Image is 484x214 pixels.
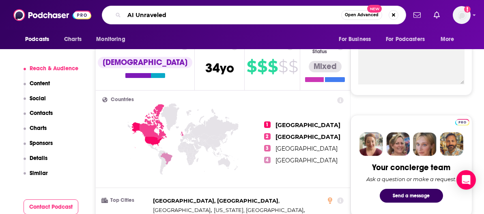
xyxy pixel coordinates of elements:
[24,155,48,170] button: Details
[453,6,471,24] span: Logged in as KTMSseat4
[341,10,382,20] button: Open AdvancedNew
[257,60,267,73] span: $
[24,95,46,110] button: Social
[275,157,338,164] span: [GEOGRAPHIC_DATA]
[30,80,50,87] p: Content
[386,132,410,156] img: Barbara Profile
[24,80,50,95] button: Content
[455,119,469,125] img: Podchaser Pro
[453,6,471,24] img: User Profile
[24,125,47,140] button: Charts
[359,132,383,156] img: Sydney Profile
[278,60,288,73] span: $
[264,157,271,163] span: 4
[30,125,47,132] p: Charts
[430,8,443,22] a: Show notifications dropdown
[381,32,437,47] button: open menu
[102,198,150,203] h3: Top Cities
[288,60,298,73] span: $
[214,207,303,213] span: [US_STATE], [GEOGRAPHIC_DATA]
[153,197,278,204] span: [GEOGRAPHIC_DATA], [GEOGRAPHIC_DATA]
[153,207,211,213] span: [GEOGRAPHIC_DATA]
[153,196,280,205] span: ,
[30,140,53,147] p: Sponsors
[339,34,371,45] span: For Business
[380,189,443,203] button: Send a message
[98,57,192,68] div: [DEMOGRAPHIC_DATA]
[90,32,136,47] button: open menu
[275,121,340,129] span: [GEOGRAPHIC_DATA]
[309,61,342,72] div: Mixed
[453,6,471,24] button: Show profile menu
[333,32,381,47] button: open menu
[30,65,78,72] p: Reach & Audience
[247,60,256,73] span: $
[13,7,91,23] img: Podchaser - Follow, Share and Rate Podcasts
[413,132,437,156] img: Jules Profile
[24,140,53,155] button: Sponsors
[30,110,53,117] p: Contacts
[205,60,234,76] span: 34 yo
[366,176,456,182] div: Ask a question or make a request.
[455,118,469,125] a: Pro website
[264,121,271,128] span: 1
[345,13,379,17] span: Open Advanced
[456,170,476,190] div: Open Intercom Messenger
[268,60,277,73] span: $
[30,170,48,177] p: Similar
[30,95,46,102] p: Social
[24,110,53,125] button: Contacts
[102,6,406,24] div: Search podcasts, credits, & more...
[435,32,465,47] button: open menu
[367,5,382,13] span: New
[264,133,271,140] span: 2
[19,32,60,47] button: open menu
[440,132,463,156] img: Jon Profile
[96,34,125,45] span: Monitoring
[464,6,471,13] svg: Add a profile image
[25,34,49,45] span: Podcasts
[24,65,79,80] button: Reach & Audience
[124,9,341,22] input: Search podcasts, credits, & more...
[59,32,86,47] a: Charts
[64,34,82,45] span: Charts
[410,8,424,22] a: Show notifications dropdown
[275,145,338,152] span: [GEOGRAPHIC_DATA]
[30,155,47,162] p: Details
[24,170,48,185] button: Similar
[264,145,271,151] span: 3
[312,44,336,54] span: Parental Status
[372,162,450,173] div: Your concierge team
[386,34,425,45] span: For Podcasters
[111,97,134,102] span: Countries
[441,34,454,45] span: More
[275,133,340,141] span: [GEOGRAPHIC_DATA]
